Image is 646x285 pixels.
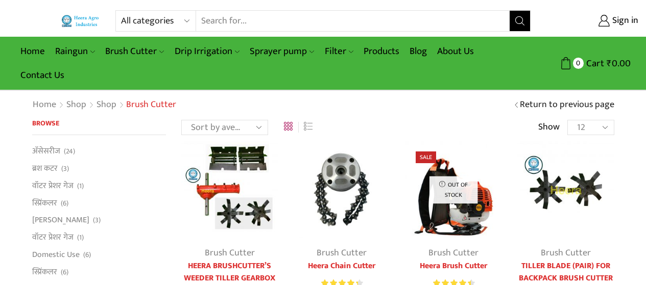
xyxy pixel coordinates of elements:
a: Domestic Use [32,246,80,263]
a: Shop [66,98,87,112]
a: Brush Cutter [428,245,478,261]
span: Show [538,121,560,134]
a: Return to previous page [520,98,614,112]
a: ब्रश कटर [32,160,58,177]
a: अ‍ॅसेसरीज [32,145,60,160]
span: (1) [77,232,84,243]
span: (1) [77,181,84,191]
a: Heera Chain Cutter [293,260,390,272]
a: Heera Brush Cutter [405,260,502,272]
span: 0 [573,58,584,68]
a: वॉटर प्रेशर गेज [32,177,74,194]
a: Raingun [50,39,100,63]
a: 0 Cart ₹0.00 [541,54,631,73]
img: Heera Brush Cutter’s Weeder Tiller Gearbox Combo [181,141,278,238]
a: [PERSON_NAME] [32,212,89,229]
a: Shop [96,98,117,112]
a: Brush Cutter [205,245,255,261]
a: Blog [404,39,432,63]
span: Sign in [610,14,638,28]
a: Brush Cutter [541,245,591,261]
a: Contact Us [15,63,69,87]
bdi: 0.00 [607,56,631,71]
span: ₹ [607,56,612,71]
a: वॉटर प्रेशर गेज [32,229,74,246]
a: Brush Cutter [100,39,169,63]
a: About Us [432,39,479,63]
a: स्प्रिंकलर [32,194,57,212]
h1: Brush Cutter [126,99,176,111]
span: Browse [32,117,59,129]
a: स्प्रिंकलर [32,263,57,280]
span: (3) [93,215,101,225]
span: Sale [416,151,436,163]
a: Drip Irrigation [170,39,245,63]
span: (6) [61,198,68,209]
a: Home [32,98,57,112]
span: (24) [64,146,75,157]
nav: Breadcrumb [32,98,176,112]
a: Sprayer pump [245,39,319,63]
a: Filter [320,39,358,63]
a: Brush Cutter [317,245,367,261]
a: TILLER BLADE (PAIR) FOR BACKPACK BRUSH CUTTER [517,260,614,284]
img: Heera Chain Cutter [293,141,390,238]
select: Shop order [181,120,268,135]
a: Sign in [546,12,638,30]
a: Products [358,39,404,63]
p: Out of stock [429,176,478,203]
span: (6) [61,267,68,277]
span: (6) [83,250,91,260]
a: Home [15,39,50,63]
img: Heera Brush Cutter [405,141,502,238]
input: Search for... [196,11,510,31]
span: Cart [584,57,604,70]
button: Search button [510,11,530,31]
span: (3) [61,164,69,174]
img: Tiller Blade for Backpack Brush Cutter [517,141,614,238]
